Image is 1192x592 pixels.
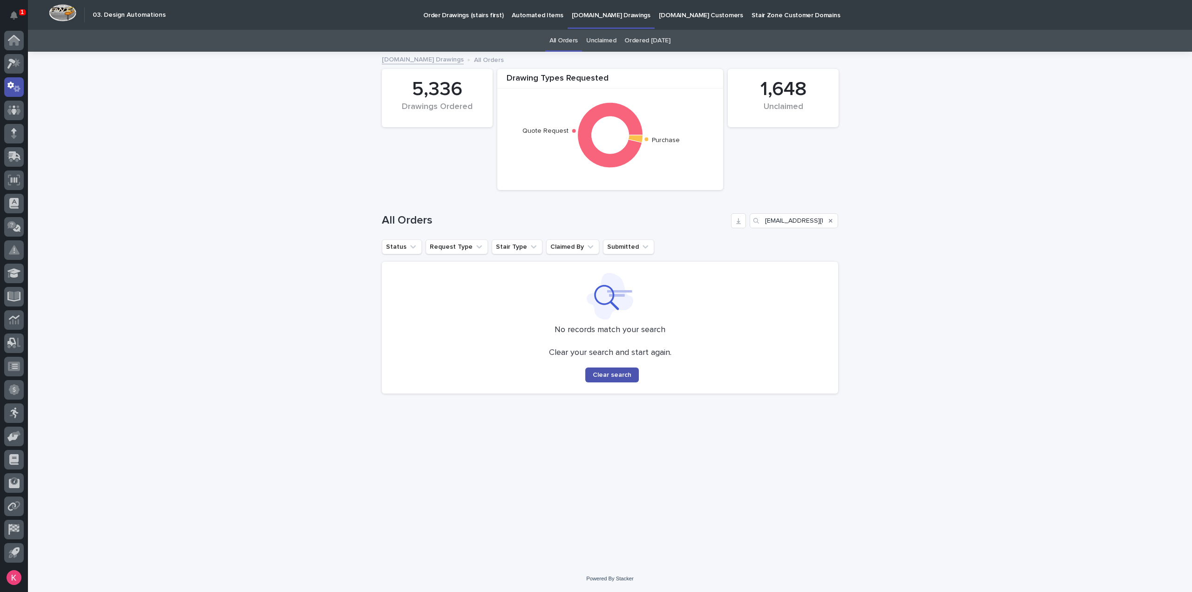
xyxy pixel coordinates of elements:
[603,239,654,254] button: Submitted
[474,54,504,64] p: All Orders
[12,11,24,26] div: Notifications1
[4,568,24,587] button: users-avatar
[586,30,616,52] a: Unclaimed
[744,78,823,101] div: 1,648
[382,239,422,254] button: Status
[426,239,488,254] button: Request Type
[522,128,569,134] text: Quote Request
[382,214,727,227] h1: All Orders
[20,9,24,15] p: 1
[398,78,477,101] div: 5,336
[49,4,76,21] img: Workspace Logo
[93,11,166,19] h2: 03. Design Automations
[585,367,639,382] button: Clear search
[549,30,578,52] a: All Orders
[398,102,477,122] div: Drawings Ordered
[744,102,823,122] div: Unclaimed
[546,239,599,254] button: Claimed By
[750,213,838,228] input: Search
[492,239,542,254] button: Stair Type
[382,54,464,64] a: [DOMAIN_NAME] Drawings
[497,74,723,89] div: Drawing Types Requested
[593,372,631,378] span: Clear search
[4,6,24,25] button: Notifications
[624,30,670,52] a: Ordered [DATE]
[586,576,633,581] a: Powered By Stacker
[549,348,671,358] p: Clear your search and start again.
[393,325,827,335] p: No records match your search
[652,137,680,144] text: Purchase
